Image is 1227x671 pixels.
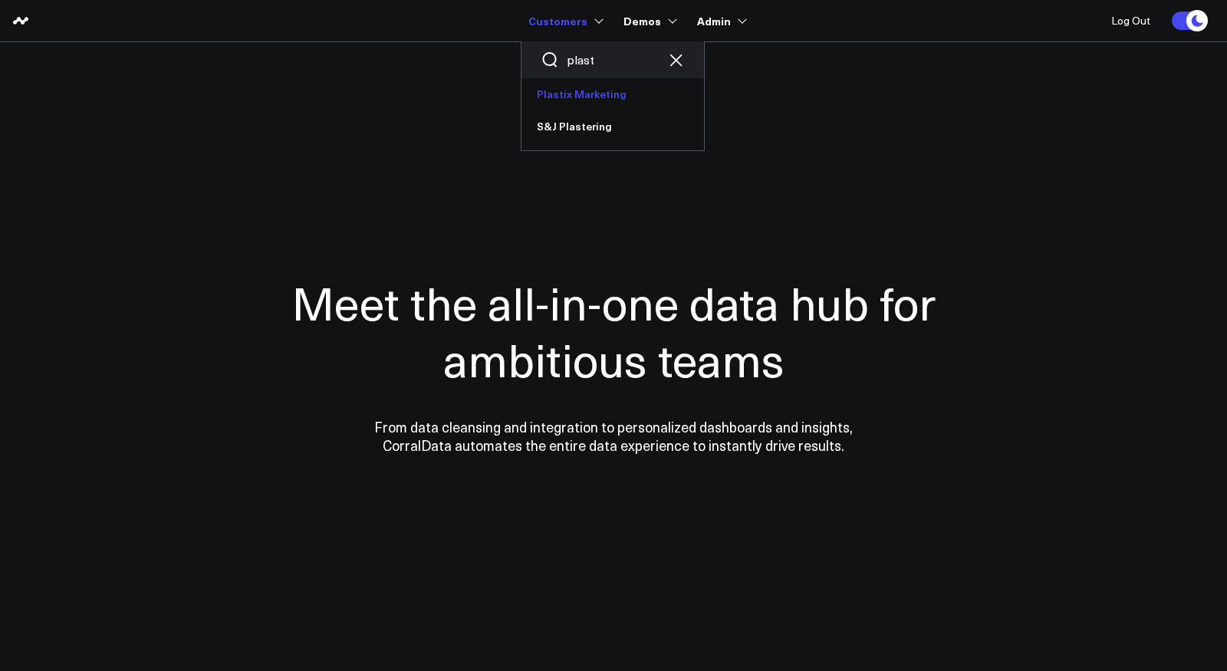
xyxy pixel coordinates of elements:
button: Search customers button [541,51,559,69]
button: Clear search [666,51,685,69]
input: Search customers input [567,51,659,68]
a: Admin [697,7,744,35]
a: S&J Plastering [521,110,704,143]
a: Plastix Marketing [521,78,704,110]
p: From data cleansing and integration to personalized dashboards and insights, CorralData automates... [341,418,886,455]
h1: Meet the all-in-one data hub for ambitious teams [238,274,989,387]
a: Demos [623,7,674,35]
a: Customers [528,7,600,35]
